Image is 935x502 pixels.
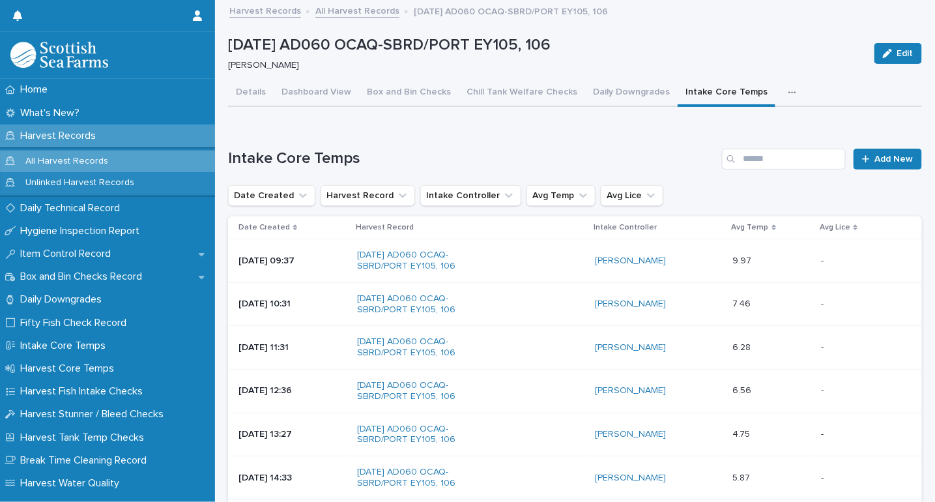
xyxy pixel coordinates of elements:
p: 6.56 [733,383,755,396]
tr: [DATE] 09:37[DATE] AD060 OCAQ-SBRD/PORT EY105, 106 [PERSON_NAME] 9.979.97 -- [228,239,922,283]
p: [DATE] 11:31 [238,342,347,353]
tr: [DATE] 13:27[DATE] AD060 OCAQ-SBRD/PORT EY105, 106 [PERSON_NAME] 4.754.75 -- [228,413,922,456]
p: 9.97 [733,253,755,267]
button: Chill Tank Welfare Checks [459,80,585,107]
a: [PERSON_NAME] [595,385,666,396]
p: Intake Controller [594,220,657,235]
p: Harvest Record [356,220,414,235]
p: - [821,383,826,396]
button: Edit [874,43,922,64]
p: Break Time Cleaning Record [15,454,157,467]
p: All Harvest Records [15,156,119,167]
button: Dashboard View [274,80,359,107]
a: [DATE] AD060 OCAQ-SBRD/PORT EY105, 106 [357,336,487,359]
p: Harvest Fish Intake Checks [15,385,153,398]
p: [DATE] AD060 OCAQ-SBRD/PORT EY105, 106 [414,3,608,18]
p: [DATE] 09:37 [238,256,347,267]
button: Avg Temp [526,185,596,206]
tr: [DATE] 12:36[DATE] AD060 OCAQ-SBRD/PORT EY105, 106 [PERSON_NAME] 6.566.56 -- [228,369,922,413]
p: [PERSON_NAME] [228,60,859,71]
p: [DATE] 14:33 [238,473,347,484]
p: 6.28 [733,340,754,353]
img: mMrefqRFQpe26GRNOUkG [10,42,108,68]
p: - [821,470,826,484]
a: All Harvest Records [315,3,399,18]
p: - [821,253,826,267]
p: - [821,296,826,310]
p: 5.87 [733,470,753,484]
p: Avg Lice [820,220,850,235]
h1: Intake Core Temps [228,149,717,168]
p: [DATE] 10:31 [238,299,347,310]
p: [DATE] 13:27 [238,429,347,440]
p: Daily Downgrades [15,293,112,306]
button: Harvest Record [321,185,415,206]
p: What's New? [15,107,90,119]
button: Date Created [228,185,315,206]
p: Harvest Tank Temp Checks [15,432,154,444]
tr: [DATE] 10:31[DATE] AD060 OCAQ-SBRD/PORT EY105, 106 [PERSON_NAME] 7.467.46 -- [228,282,922,326]
p: - [821,426,826,440]
a: [PERSON_NAME] [595,256,666,267]
button: Intake Controller [420,185,521,206]
p: Box and Bin Checks Record [15,271,152,283]
p: Harvest Core Temps [15,362,124,375]
p: - [821,340,826,353]
p: Unlinked Harvest Records [15,177,145,188]
a: [PERSON_NAME] [595,429,666,440]
a: [PERSON_NAME] [595,473,666,484]
p: [DATE] AD060 OCAQ-SBRD/PORT EY105, 106 [228,36,864,55]
a: [DATE] AD060 OCAQ-SBRD/PORT EY105, 106 [357,467,487,489]
button: Intake Core Temps [678,80,775,107]
p: Intake Core Temps [15,340,116,352]
a: [DATE] AD060 OCAQ-SBRD/PORT EY105, 106 [357,293,487,316]
a: [PERSON_NAME] [595,342,666,353]
p: Home [15,83,58,96]
p: Harvest Records [15,130,106,142]
p: Daily Technical Record [15,202,130,214]
button: Daily Downgrades [585,80,678,107]
span: Edit [897,49,913,58]
a: [DATE] AD060 OCAQ-SBRD/PORT EY105, 106 [357,250,487,272]
p: Item Control Record [15,248,121,260]
tr: [DATE] 11:31[DATE] AD060 OCAQ-SBRD/PORT EY105, 106 [PERSON_NAME] 6.286.28 -- [228,326,922,370]
p: Date Created [238,220,290,235]
tr: [DATE] 14:33[DATE] AD060 OCAQ-SBRD/PORT EY105, 106 [PERSON_NAME] 5.875.87 -- [228,456,922,500]
p: [DATE] 12:36 [238,385,347,396]
p: Fifty Fish Check Record [15,317,137,329]
input: Search [722,149,846,170]
button: Box and Bin Checks [359,80,459,107]
span: Add New [875,155,913,164]
p: Avg Temp [732,220,769,235]
a: Harvest Records [229,3,301,18]
a: Add New [854,149,922,170]
p: 4.75 [733,426,753,440]
button: Avg Lice [601,185,663,206]
a: [DATE] AD060 OCAQ-SBRD/PORT EY105, 106 [357,380,487,402]
p: Harvest Stunner / Bleed Checks [15,408,174,421]
p: Harvest Water Quality [15,477,130,490]
a: [DATE] AD060 OCAQ-SBRD/PORT EY105, 106 [357,424,487,446]
button: Details [228,80,274,107]
p: Hygiene Inspection Report [15,225,150,237]
a: [PERSON_NAME] [595,299,666,310]
p: 7.46 [733,296,754,310]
